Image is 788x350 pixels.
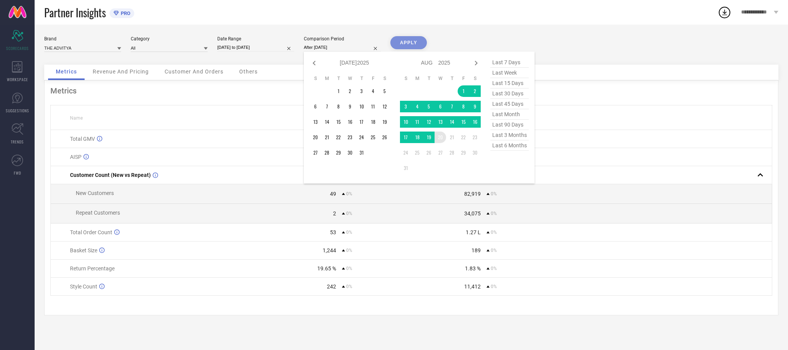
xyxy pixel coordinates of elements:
[466,229,481,235] div: 1.27 L
[471,58,481,68] div: Next month
[471,247,481,253] div: 189
[344,75,356,82] th: Wednesday
[310,101,321,112] td: Sun Jul 06 2025
[344,85,356,97] td: Wed Jul 02 2025
[310,116,321,128] td: Sun Jul 13 2025
[344,147,356,158] td: Wed Jul 30 2025
[304,43,381,52] input: Select comparison period
[400,147,411,158] td: Sun Aug 24 2025
[469,85,481,97] td: Sat Aug 02 2025
[490,57,529,68] span: last 7 days
[411,75,423,82] th: Monday
[379,116,390,128] td: Sat Jul 19 2025
[7,77,28,82] span: WORKSPACE
[93,68,149,75] span: Revenue And Pricing
[491,230,497,235] span: 0%
[321,147,333,158] td: Mon Jul 28 2025
[310,58,319,68] div: Previous month
[333,85,344,97] td: Tue Jul 01 2025
[435,101,446,112] td: Wed Aug 06 2025
[400,162,411,174] td: Sun Aug 31 2025
[367,75,379,82] th: Friday
[379,75,390,82] th: Saturday
[379,101,390,112] td: Sat Jul 12 2025
[491,284,497,289] span: 0%
[131,36,208,42] div: Category
[346,211,352,216] span: 0%
[491,191,497,197] span: 0%
[379,85,390,97] td: Sat Jul 05 2025
[356,85,367,97] td: Thu Jul 03 2025
[321,75,333,82] th: Monday
[423,116,435,128] td: Tue Aug 12 2025
[310,75,321,82] th: Sunday
[310,132,321,143] td: Sun Jul 20 2025
[490,68,529,78] span: last week
[333,116,344,128] td: Tue Jul 15 2025
[400,132,411,143] td: Sun Aug 17 2025
[458,75,469,82] th: Friday
[446,132,458,143] td: Thu Aug 21 2025
[239,68,258,75] span: Others
[458,85,469,97] td: Fri Aug 01 2025
[490,130,529,140] span: last 3 months
[317,265,336,272] div: 19.65 %
[490,99,529,109] span: last 45 days
[490,140,529,151] span: last 6 months
[333,75,344,82] th: Tuesday
[44,36,121,42] div: Brand
[76,190,114,196] span: New Customers
[321,132,333,143] td: Mon Jul 21 2025
[435,147,446,158] td: Wed Aug 27 2025
[119,10,130,16] span: PRO
[367,85,379,97] td: Fri Jul 04 2025
[346,266,352,271] span: 0%
[333,132,344,143] td: Tue Jul 22 2025
[367,101,379,112] td: Fri Jul 11 2025
[400,116,411,128] td: Sun Aug 10 2025
[446,101,458,112] td: Thu Aug 07 2025
[367,116,379,128] td: Fri Jul 18 2025
[327,283,336,290] div: 242
[469,75,481,82] th: Saturday
[44,5,106,20] span: Partner Insights
[400,101,411,112] td: Sun Aug 03 2025
[56,68,77,75] span: Metrics
[304,36,381,42] div: Comparison Period
[6,108,29,113] span: SUGGESTIONS
[70,283,97,290] span: Style Count
[356,75,367,82] th: Thursday
[70,247,97,253] span: Basket Size
[469,132,481,143] td: Sat Aug 23 2025
[217,36,294,42] div: Date Range
[70,172,151,178] span: Customer Count (New vs Repeat)
[330,191,336,197] div: 49
[490,78,529,88] span: last 15 days
[76,210,120,216] span: Repeat Customers
[435,75,446,82] th: Wednesday
[458,116,469,128] td: Fri Aug 15 2025
[321,116,333,128] td: Mon Jul 14 2025
[356,101,367,112] td: Thu Jul 10 2025
[344,101,356,112] td: Wed Jul 09 2025
[310,147,321,158] td: Sun Jul 27 2025
[14,170,21,176] span: FWD
[356,132,367,143] td: Thu Jul 24 2025
[411,147,423,158] td: Mon Aug 25 2025
[469,147,481,158] td: Sat Aug 30 2025
[346,191,352,197] span: 0%
[50,86,772,95] div: Metrics
[423,101,435,112] td: Tue Aug 05 2025
[346,248,352,253] span: 0%
[435,132,446,143] td: Wed Aug 20 2025
[346,284,352,289] span: 0%
[490,88,529,99] span: last 30 days
[469,116,481,128] td: Sat Aug 16 2025
[423,75,435,82] th: Tuesday
[367,132,379,143] td: Fri Jul 25 2025
[411,132,423,143] td: Mon Aug 18 2025
[491,248,497,253] span: 0%
[423,147,435,158] td: Tue Aug 26 2025
[70,265,115,272] span: Return Percentage
[446,147,458,158] td: Thu Aug 28 2025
